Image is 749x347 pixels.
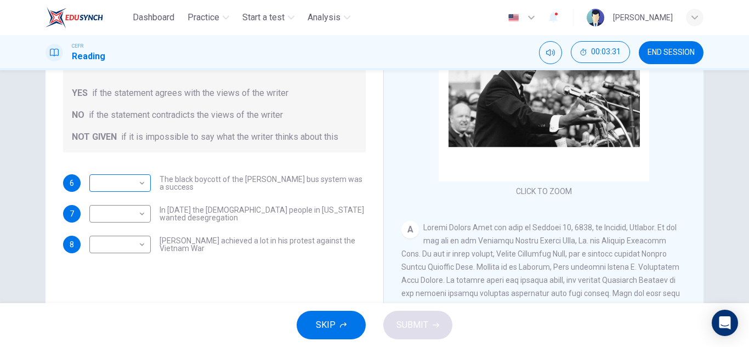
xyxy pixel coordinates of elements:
[128,8,179,27] button: Dashboard
[160,237,366,252] span: [PERSON_NAME] achieved a lot in his protest against the Vietnam War
[303,8,355,27] button: Analysis
[160,206,366,221] span: In [DATE] the [DEMOGRAPHIC_DATA] people in [US_STATE] wanted desegregation
[70,179,74,187] span: 6
[571,41,630,64] div: Hide
[591,48,621,56] span: 00:03:31
[648,48,695,57] span: END SESSION
[70,241,74,248] span: 8
[712,310,738,336] div: Open Intercom Messenger
[72,87,88,100] span: YES
[316,317,336,333] span: SKIP
[587,9,604,26] img: Profile picture
[539,41,562,64] div: Mute
[160,175,366,191] span: The black boycott of the [PERSON_NAME] bus system was a success
[242,11,285,24] span: Start a test
[46,7,128,29] a: EduSynch logo
[72,109,84,122] span: NO
[183,8,234,27] button: Practice
[571,41,630,63] button: 00:03:31
[92,87,288,100] span: if the statement agrees with the views of the writer
[72,42,83,50] span: CEFR
[188,11,219,24] span: Practice
[639,41,703,64] button: END SESSION
[72,50,105,63] h1: Reading
[308,11,341,24] span: Analysis
[613,11,673,24] div: [PERSON_NAME]
[507,14,520,22] img: en
[121,130,338,144] span: if it is impossible to say what the writer thinks about this
[133,11,174,24] span: Dashboard
[89,109,283,122] span: if the statement contradicts the views of the writer
[46,7,103,29] img: EduSynch logo
[238,8,299,27] button: Start a test
[70,210,74,218] span: 7
[401,221,419,238] div: A
[72,130,117,144] span: NOT GIVEN
[297,311,366,339] button: SKIP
